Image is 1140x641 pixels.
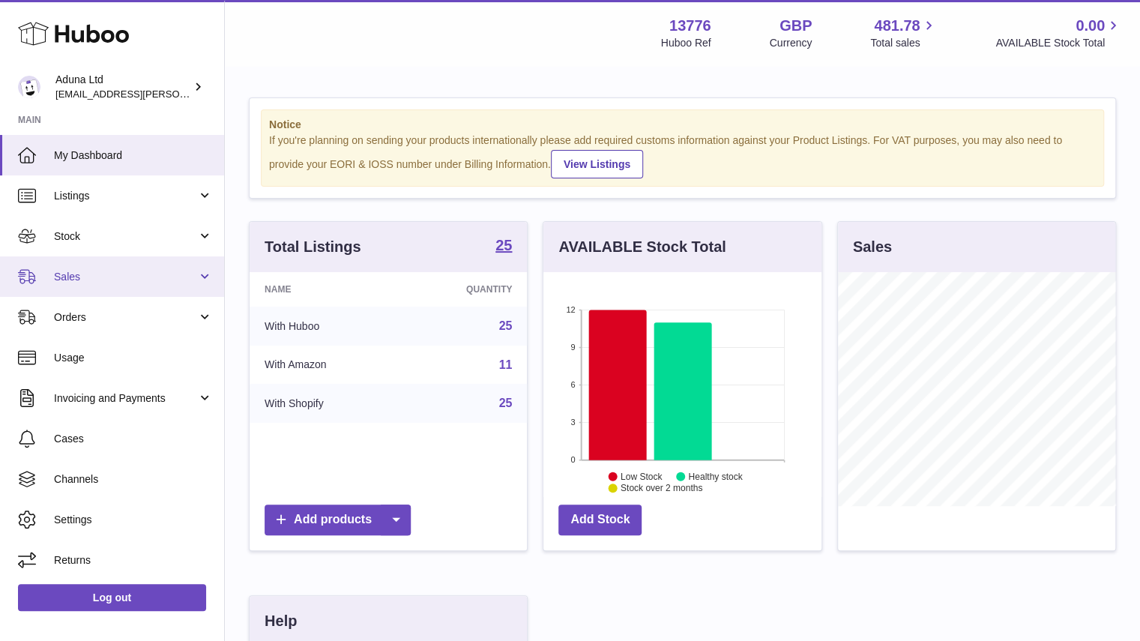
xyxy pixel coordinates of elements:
[55,73,190,101] div: Aduna Ltd
[18,76,40,98] img: deborahe.kamara@aduna.com
[250,346,402,385] td: With Amazon
[571,343,576,352] text: 9
[269,133,1096,178] div: If you're planning on sending your products internationally please add required customs informati...
[250,307,402,346] td: With Huboo
[499,319,513,332] a: 25
[669,16,711,36] strong: 13776
[54,148,213,163] span: My Dashboard
[54,391,197,406] span: Invoicing and Payments
[18,584,206,611] a: Log out
[770,36,812,50] div: Currency
[495,238,512,253] strong: 25
[269,118,1096,132] strong: Notice
[567,305,576,314] text: 12
[558,505,642,535] a: Add Stock
[1076,16,1105,36] span: 0.00
[621,483,702,493] text: Stock over 2 months
[870,16,937,50] a: 481.78 Total sales
[558,237,726,257] h3: AVAILABLE Stock Total
[265,505,411,535] a: Add products
[571,380,576,389] text: 6
[54,229,197,244] span: Stock
[689,471,744,481] text: Healthy stock
[551,150,643,178] a: View Listings
[495,238,512,256] a: 25
[853,237,892,257] h3: Sales
[265,237,361,257] h3: Total Listings
[874,16,920,36] span: 481.78
[250,272,402,307] th: Name
[995,16,1122,50] a: 0.00 AVAILABLE Stock Total
[250,384,402,423] td: With Shopify
[54,513,213,527] span: Settings
[54,351,213,365] span: Usage
[54,270,197,284] span: Sales
[55,88,381,100] span: [EMAIL_ADDRESS][PERSON_NAME][PERSON_NAME][DOMAIN_NAME]
[54,310,197,325] span: Orders
[621,471,663,481] text: Low Stock
[870,36,937,50] span: Total sales
[995,36,1122,50] span: AVAILABLE Stock Total
[54,189,197,203] span: Listings
[54,432,213,446] span: Cases
[265,611,297,631] h3: Help
[54,472,213,487] span: Channels
[571,455,576,464] text: 0
[54,553,213,568] span: Returns
[571,418,576,427] text: 3
[779,16,812,36] strong: GBP
[499,358,513,371] a: 11
[499,397,513,409] a: 25
[402,272,528,307] th: Quantity
[661,36,711,50] div: Huboo Ref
